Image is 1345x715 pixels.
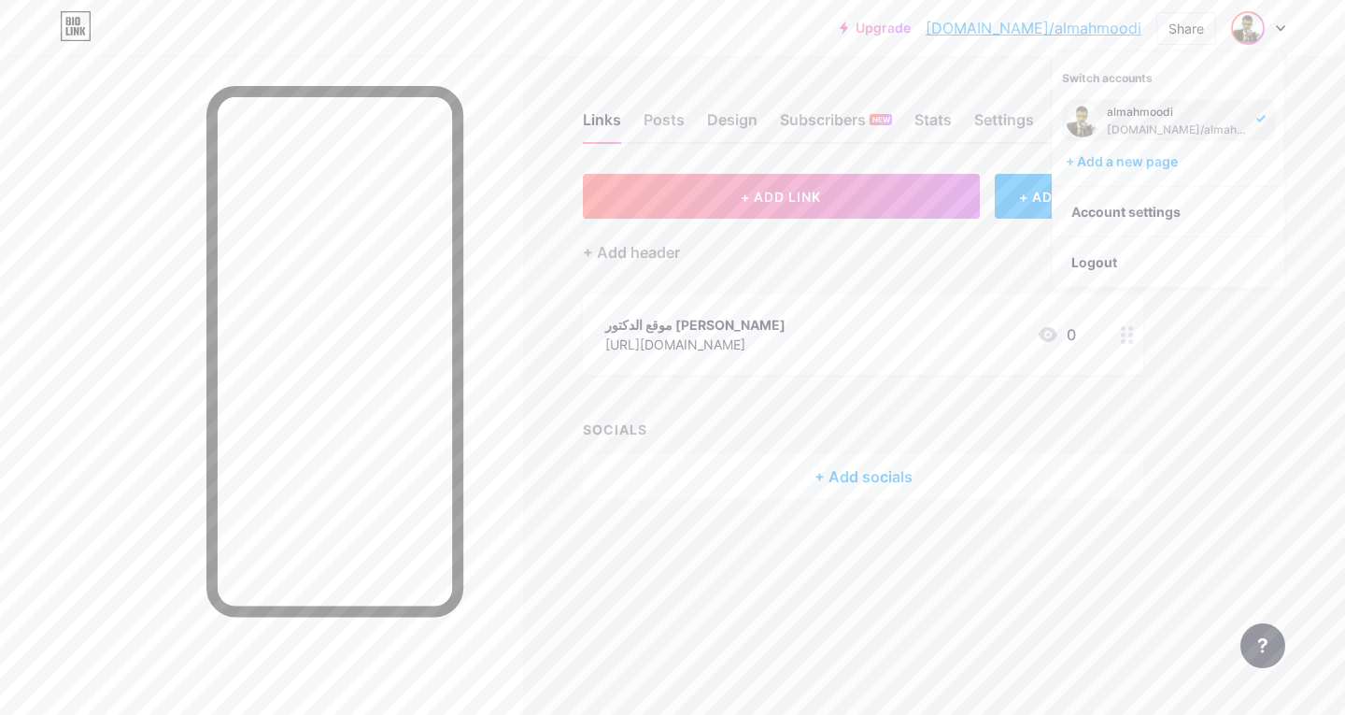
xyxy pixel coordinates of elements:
div: Posts [644,108,685,142]
img: almahmoodi [1233,13,1263,43]
div: 0 [1037,323,1076,346]
div: almahmoodi [1107,105,1251,120]
li: Logout [1053,237,1284,288]
div: Stats [914,108,952,142]
button: + ADD LINK [583,174,980,219]
div: + Add socials [583,454,1143,499]
div: موقع الدكتور [PERSON_NAME] [605,315,786,335]
div: + ADD EMBED [995,174,1143,219]
span: + ADD LINK [741,189,821,205]
span: Switch accounts [1062,71,1153,85]
div: [DOMAIN_NAME]/almahmoodi [1107,122,1251,137]
a: Account settings [1053,187,1284,237]
span: NEW [872,114,890,125]
img: almahmoodi [1066,104,1099,137]
div: Links [583,108,621,142]
div: SOCIALS [583,420,1143,439]
div: Settings [974,108,1034,142]
div: Design [707,108,757,142]
div: + Add a new page [1066,152,1275,171]
a: [DOMAIN_NAME]/almahmoodi [926,17,1141,39]
div: Subscribers [780,108,892,142]
a: Upgrade [840,21,911,36]
div: [URL][DOMAIN_NAME] [605,335,786,354]
div: Share [1168,19,1204,38]
div: + Add header [583,241,680,264]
